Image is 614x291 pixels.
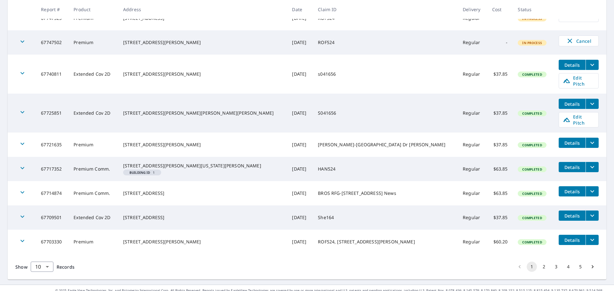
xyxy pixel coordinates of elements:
td: $37.85 [487,133,513,157]
td: $37.85 [487,94,513,133]
span: Edit Pitch [563,75,594,87]
td: Premium [68,133,118,157]
td: S041656 [313,94,458,133]
div: [STREET_ADDRESS][PERSON_NAME] [123,39,282,46]
td: Regular [458,30,487,55]
button: detailsBtn-67740811 [559,60,586,70]
button: filesDropdownBtn-67740811 [586,60,599,70]
td: Extended Cov 2D [68,94,118,133]
td: [PERSON_NAME]-[GEOGRAPHIC_DATA] Dr [PERSON_NAME] [313,133,458,157]
div: [STREET_ADDRESS][PERSON_NAME] [123,142,282,148]
td: Extended Cov 2D [68,205,118,230]
span: Completed [518,72,546,77]
td: 67717352 [36,157,68,181]
span: Details [563,101,582,107]
div: [STREET_ADDRESS][PERSON_NAME] [123,239,282,245]
td: Regular [458,205,487,230]
td: s041656 [313,55,458,94]
td: [DATE] [287,230,313,254]
button: detailsBtn-67703330 [559,235,586,245]
td: BROS RFG-[STREET_ADDRESS] News [313,181,458,205]
span: Completed [518,143,546,147]
button: Go to page 4 [563,262,573,272]
td: [DATE] [287,181,313,205]
div: [STREET_ADDRESS] [123,214,282,221]
td: 67747502 [36,30,68,55]
td: 67703330 [36,230,68,254]
td: She164 [313,205,458,230]
td: $37.85 [487,205,513,230]
span: Completed [518,191,546,196]
td: ROF524 [313,30,458,55]
td: Regular [458,94,487,133]
span: Completed [518,240,546,244]
a: Edit Pitch [559,112,599,127]
td: $60.20 [487,230,513,254]
span: Completed [518,216,546,220]
td: - [487,30,513,55]
div: [STREET_ADDRESS][PERSON_NAME][PERSON_NAME][PERSON_NAME] [123,110,282,116]
td: [DATE] [287,205,313,230]
td: [DATE] [287,133,313,157]
td: [DATE] [287,157,313,181]
td: Regular [458,181,487,205]
span: Edit Pitch [563,114,594,126]
span: Details [563,188,582,195]
td: Regular [458,55,487,94]
td: 67714874 [36,181,68,205]
td: HAN524 [313,157,458,181]
span: Records [57,264,75,270]
td: [DATE] [287,94,313,133]
button: filesDropdownBtn-67703330 [586,235,599,245]
div: [STREET_ADDRESS][PERSON_NAME] [123,71,282,77]
td: Premium Comm. [68,181,118,205]
em: Building ID [130,171,150,174]
button: filesDropdownBtn-67709501 [586,211,599,221]
td: Regular [458,133,487,157]
td: Premium [68,230,118,254]
td: Extended Cov 2D [68,55,118,94]
button: Cancel [559,35,599,46]
span: 1 [126,171,159,174]
div: [STREET_ADDRESS][PERSON_NAME][US_STATE][PERSON_NAME] [123,163,282,169]
span: Details [563,62,582,68]
button: detailsBtn-67725851 [559,99,586,109]
span: Cancel [565,37,592,45]
button: Go to page 2 [539,262,549,272]
span: Details [563,164,582,170]
td: Regular [458,230,487,254]
button: Go to page 3 [551,262,561,272]
td: $63.85 [487,181,513,205]
td: $63.85 [487,157,513,181]
button: filesDropdownBtn-67725851 [586,99,599,109]
button: filesDropdownBtn-67714874 [586,186,599,196]
td: 67725851 [36,94,68,133]
td: Premium [68,30,118,55]
td: Premium Comm. [68,157,118,181]
span: Completed [518,111,546,116]
td: 67709501 [36,205,68,230]
button: filesDropdownBtn-67721635 [586,138,599,148]
button: filesDropdownBtn-67717352 [586,162,599,172]
nav: pagination navigation [514,262,599,272]
span: Details [563,140,582,146]
div: Show 10 records [31,262,53,272]
button: page 1 [527,262,537,272]
button: Go to next page [587,262,598,272]
div: [STREET_ADDRESS] [123,190,282,196]
button: detailsBtn-67717352 [559,162,586,172]
span: Completed [518,167,546,172]
td: ROF524, [STREET_ADDRESS][PERSON_NAME] [313,230,458,254]
td: $37.85 [487,55,513,94]
td: 67721635 [36,133,68,157]
button: detailsBtn-67714874 [559,186,586,196]
span: Details [563,213,582,219]
span: Details [563,237,582,243]
div: 10 [31,258,53,276]
td: [DATE] [287,55,313,94]
span: In Process [518,41,546,45]
button: Go to page 5 [575,262,586,272]
td: 67740811 [36,55,68,94]
span: Show [15,264,28,270]
td: [DATE] [287,30,313,55]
